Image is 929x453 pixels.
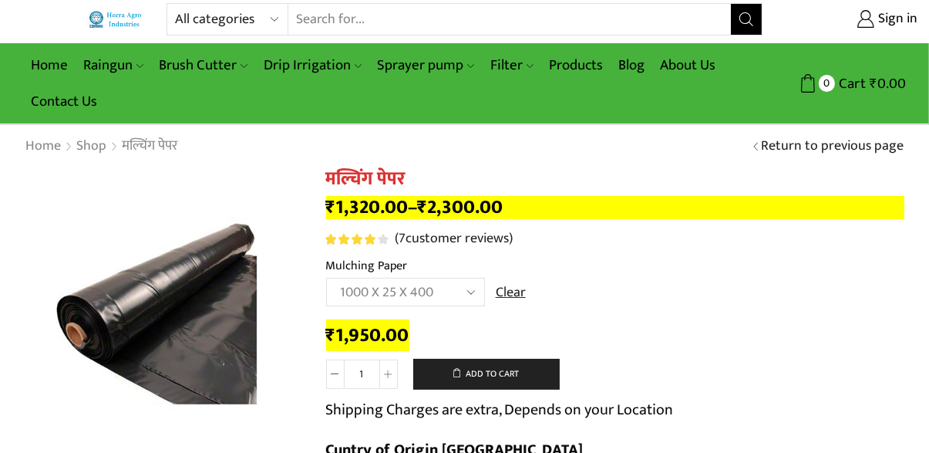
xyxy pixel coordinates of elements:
button: Search button [731,4,762,35]
a: Return to previous page [762,137,904,157]
a: (7customer reviews) [395,229,513,249]
span: 7 [326,234,392,245]
input: Search for... [288,4,731,35]
a: Drip Irrigation [256,47,369,83]
span: ₹ [418,191,428,223]
div: Rated 4.14 out of 5 [326,234,389,245]
p: – [326,196,904,219]
a: Clear options [496,283,526,303]
p: Shipping Charges are extra, Depends on your Location [326,397,674,422]
a: Contact Us [23,83,105,120]
a: Shop [76,137,108,157]
a: Home [23,47,76,83]
h1: मल्चिंग पेपर [326,168,904,191]
div: 1 / 2 [25,168,303,446]
span: ₹ [326,191,336,223]
button: Add to cart [413,359,560,390]
bdi: 0.00 [870,72,906,96]
a: Brush Cutter [151,47,255,83]
label: Mulching Paper [326,257,408,275]
a: Blog [611,47,652,83]
span: 0 [819,75,835,91]
bdi: 1,320.00 [326,191,409,223]
span: Cart [835,73,866,94]
bdi: 1,950.00 [326,319,409,351]
a: 0 Cart ₹0.00 [778,69,906,98]
a: Products [541,47,611,83]
a: About Us [652,47,723,83]
a: Raingun [76,47,151,83]
a: Sign in [786,5,917,33]
input: Product quantity [345,360,379,389]
span: Rated out of 5 based on customer ratings [326,234,378,245]
a: मल्चिंग पेपर [122,137,179,157]
a: Filter [483,47,541,83]
span: 7 [399,227,406,250]
a: Home [25,137,62,157]
a: Sprayer pump [369,47,482,83]
nav: Breadcrumb [25,137,179,157]
bdi: 2,300.00 [418,191,503,223]
span: ₹ [870,72,877,96]
span: Sign in [874,9,917,29]
span: ₹ [326,319,336,351]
